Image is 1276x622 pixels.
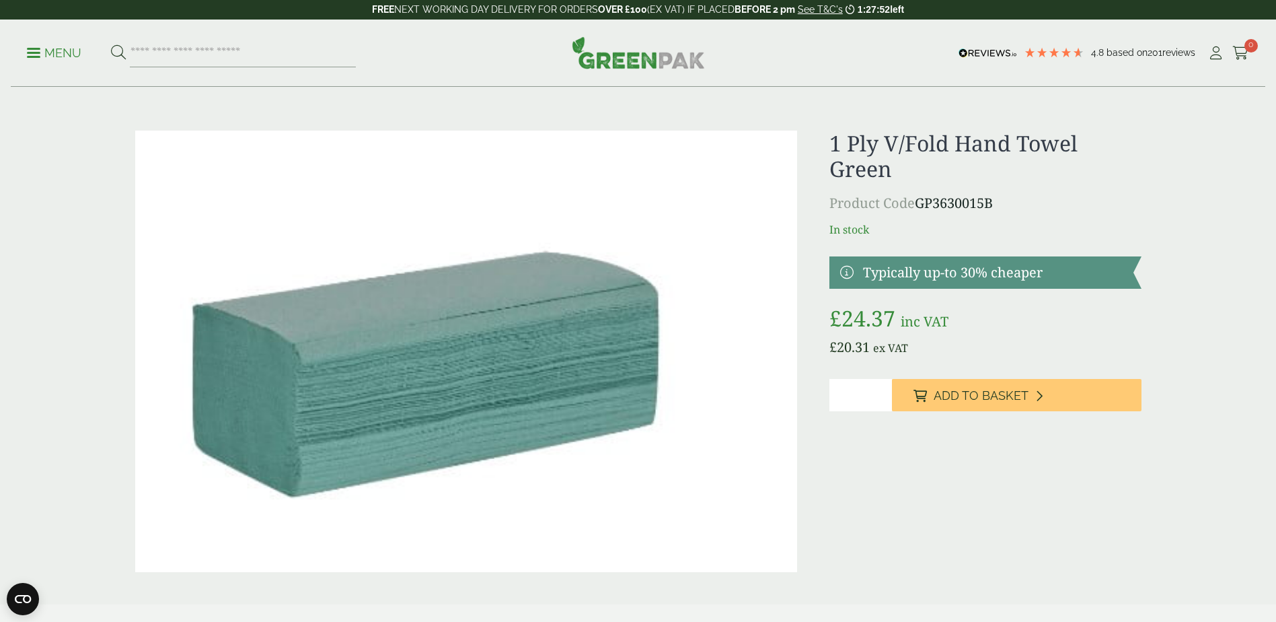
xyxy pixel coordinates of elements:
[858,4,890,15] span: 1:27:52
[372,4,394,15] strong: FREE
[1244,39,1258,53] span: 0
[829,193,1141,213] p: GP3630015B
[27,45,81,59] a: Menu
[798,4,843,15] a: See T&C's
[1091,47,1106,58] span: 4.8
[829,221,1141,238] p: In stock
[1207,46,1224,60] i: My Account
[829,194,915,212] span: Product Code
[829,304,841,333] span: £
[598,4,647,15] strong: OVER £100
[735,4,795,15] strong: BEFORE 2 pm
[1162,47,1195,58] span: reviews
[27,45,81,61] p: Menu
[135,131,798,572] img: 3630015B 1 Ply V Fold Hand Towel Green
[829,338,870,356] bdi: 20.31
[934,388,1028,403] span: Add to Basket
[829,304,895,333] bdi: 24.37
[873,341,908,355] span: ex VAT
[1232,43,1249,63] a: 0
[892,379,1141,411] button: Add to Basket
[890,4,904,15] span: left
[959,48,1017,58] img: REVIEWS.io
[901,312,948,331] span: inc VAT
[829,131,1141,182] h1: 1 Ply V/Fold Hand Towel Green
[572,36,705,69] img: GreenPak Supplies
[1148,47,1162,58] span: 201
[1232,46,1249,60] i: Cart
[1106,47,1148,58] span: Based on
[7,583,39,615] button: Open CMP widget
[1024,46,1084,59] div: 4.79 Stars
[829,338,837,356] span: £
